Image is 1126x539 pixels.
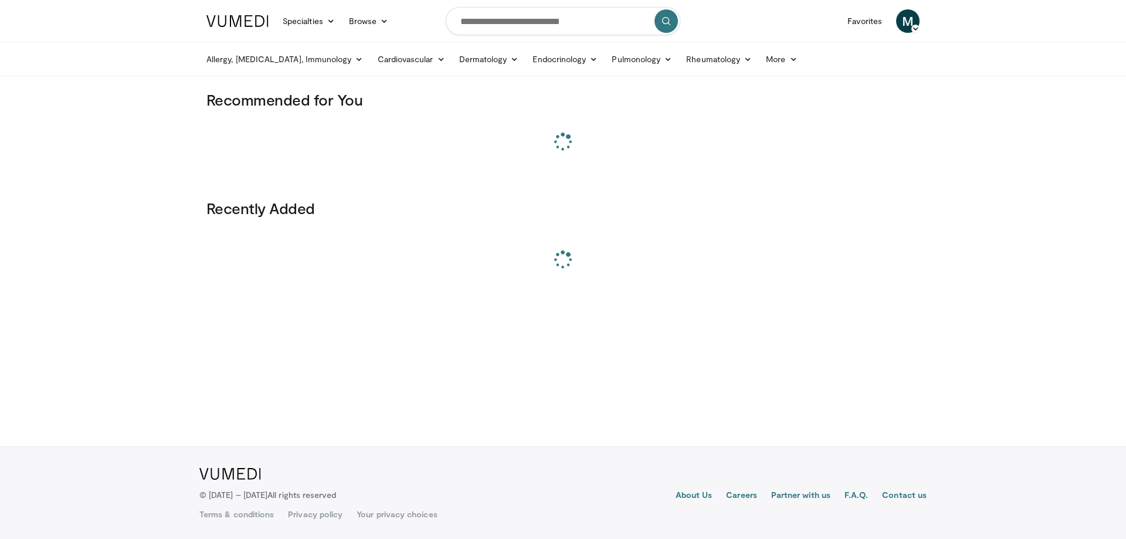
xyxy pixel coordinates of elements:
[605,48,679,71] a: Pulmonology
[288,509,342,520] a: Privacy policy
[199,48,371,71] a: Allergy, [MEDICAL_DATA], Immunology
[199,489,337,501] p: © [DATE] – [DATE]
[844,489,868,503] a: F.A.Q.
[342,9,396,33] a: Browse
[267,490,336,500] span: All rights reserved
[726,489,757,503] a: Careers
[882,489,927,503] a: Contact us
[199,509,274,520] a: Terms & conditions
[371,48,452,71] a: Cardiovascular
[759,48,804,71] a: More
[357,509,437,520] a: Your privacy choices
[840,9,889,33] a: Favorites
[771,489,830,503] a: Partner with us
[206,199,920,218] h3: Recently Added
[679,48,759,71] a: Rheumatology
[446,7,680,35] input: Search topics, interventions
[896,9,920,33] a: M
[199,468,261,480] img: VuMedi Logo
[676,489,713,503] a: About Us
[525,48,605,71] a: Endocrinology
[276,9,342,33] a: Specialties
[206,90,920,109] h3: Recommended for You
[452,48,526,71] a: Dermatology
[206,15,269,27] img: VuMedi Logo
